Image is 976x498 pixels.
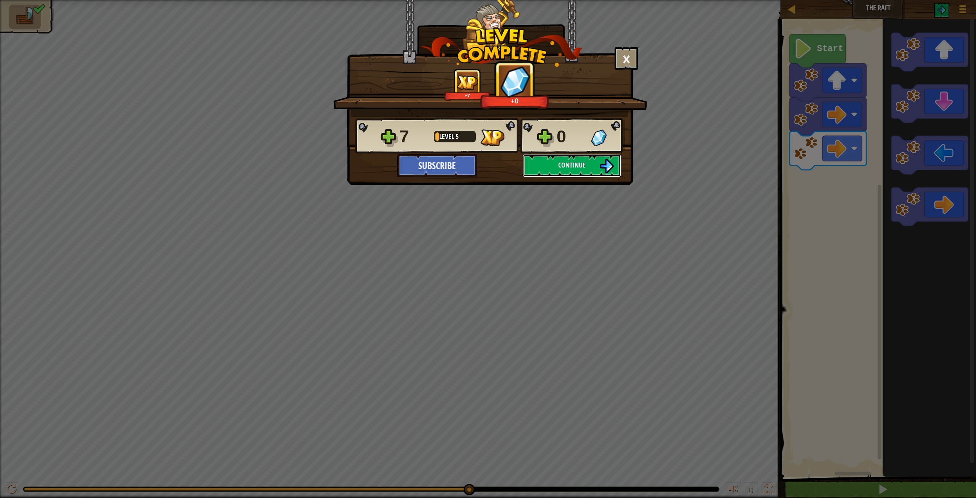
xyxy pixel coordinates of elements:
img: XP Gained [480,129,504,146]
img: Gems Gained [591,129,607,146]
span: 5 [456,132,459,141]
span: Continue [558,160,586,170]
div: +7 [446,93,489,98]
img: level_complete.png [419,28,583,67]
div: +0 [482,97,547,105]
img: Gems Gained [500,65,530,97]
button: Continue [523,154,621,177]
div: 0 [557,124,586,149]
button: Subscribe [397,154,477,177]
span: Level [439,132,456,141]
img: Continue [599,159,614,173]
img: XP Gained [455,74,480,92]
button: × [615,47,638,70]
div: 7 [400,124,429,149]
